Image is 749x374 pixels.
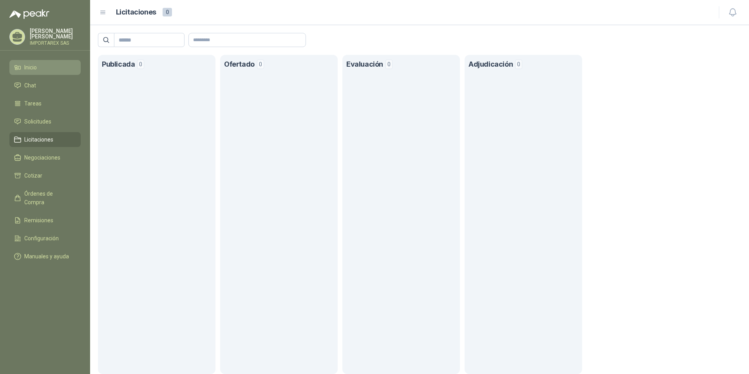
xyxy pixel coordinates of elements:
[30,41,81,45] p: IMPORTAREX SAS
[9,96,81,111] a: Tareas
[515,60,522,69] span: 0
[24,216,53,225] span: Remisiones
[163,8,172,16] span: 0
[9,9,49,19] img: Logo peakr
[116,7,156,18] h1: Licitaciones
[137,60,144,69] span: 0
[24,252,69,261] span: Manuales y ayuda
[9,213,81,228] a: Remisiones
[224,59,255,70] h1: Ofertado
[24,81,36,90] span: Chat
[24,117,51,126] span: Solicitudes
[24,189,73,207] span: Órdenes de Compra
[469,59,513,70] h1: Adjudicación
[24,99,42,108] span: Tareas
[385,60,393,69] span: 0
[9,78,81,93] a: Chat
[9,186,81,210] a: Órdenes de Compra
[24,234,59,243] span: Configuración
[346,59,383,70] h1: Evaluación
[9,114,81,129] a: Solicitudes
[24,63,37,72] span: Inicio
[24,153,60,162] span: Negociaciones
[9,249,81,264] a: Manuales y ayuda
[9,132,81,147] a: Licitaciones
[9,60,81,75] a: Inicio
[24,135,53,144] span: Licitaciones
[9,168,81,183] a: Cotizar
[30,28,81,39] p: [PERSON_NAME] [PERSON_NAME]
[9,231,81,246] a: Configuración
[24,171,42,180] span: Cotizar
[102,59,135,70] h1: Publicada
[257,60,264,69] span: 0
[9,150,81,165] a: Negociaciones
